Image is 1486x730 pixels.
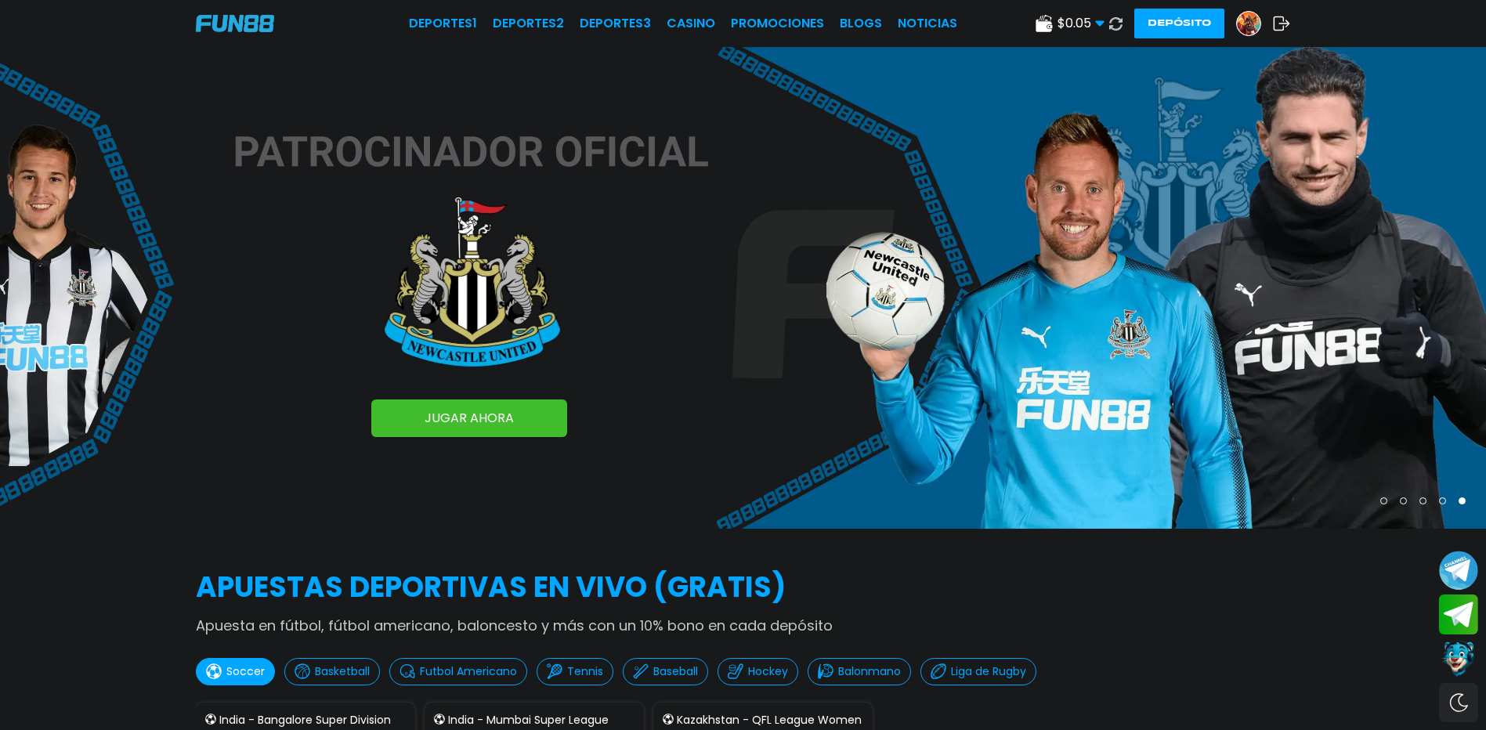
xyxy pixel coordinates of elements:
[371,399,567,437] a: JUGAR AHORA
[731,14,824,33] a: Promociones
[196,15,274,32] img: Company Logo
[623,658,708,685] button: Baseball
[898,14,957,33] a: NOTICIAS
[718,658,798,685] button: Hockey
[389,658,527,685] button: Futbol Americano
[196,615,1290,636] p: Apuesta en fútbol, fútbol americano, baloncesto y más con un 10% bono en cada depósito
[1058,14,1105,33] span: $ 0.05
[838,663,901,680] p: Balonmano
[448,712,609,728] p: India - Mumbai Super League
[580,14,651,33] a: Deportes3
[1439,550,1478,591] button: Join telegram channel
[196,566,1290,609] h2: APUESTAS DEPORTIVAS EN VIVO (gratis)
[1236,11,1273,36] a: Avatar
[196,658,275,685] button: Soccer
[1237,12,1260,35] img: Avatar
[226,663,265,680] p: Soccer
[219,712,391,728] p: India - Bangalore Super Division
[567,663,603,680] p: Tennis
[951,663,1026,680] p: Liga de Rugby
[420,663,517,680] p: Futbol Americano
[315,663,370,680] p: Basketball
[493,14,564,33] a: Deportes2
[808,658,911,685] button: Balonmano
[1439,638,1478,679] button: Contact customer service
[1439,683,1478,722] div: Switch theme
[653,663,698,680] p: Baseball
[920,658,1036,685] button: Liga de Rugby
[1134,9,1224,38] button: Depósito
[748,663,788,680] p: Hockey
[677,712,862,728] p: Kazakhstan - QFL League Women
[1439,594,1478,635] button: Join telegram
[840,14,882,33] a: BLOGS
[667,14,715,33] a: CASINO
[284,658,380,685] button: Basketball
[409,14,477,33] a: Deportes1
[537,658,613,685] button: Tennis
